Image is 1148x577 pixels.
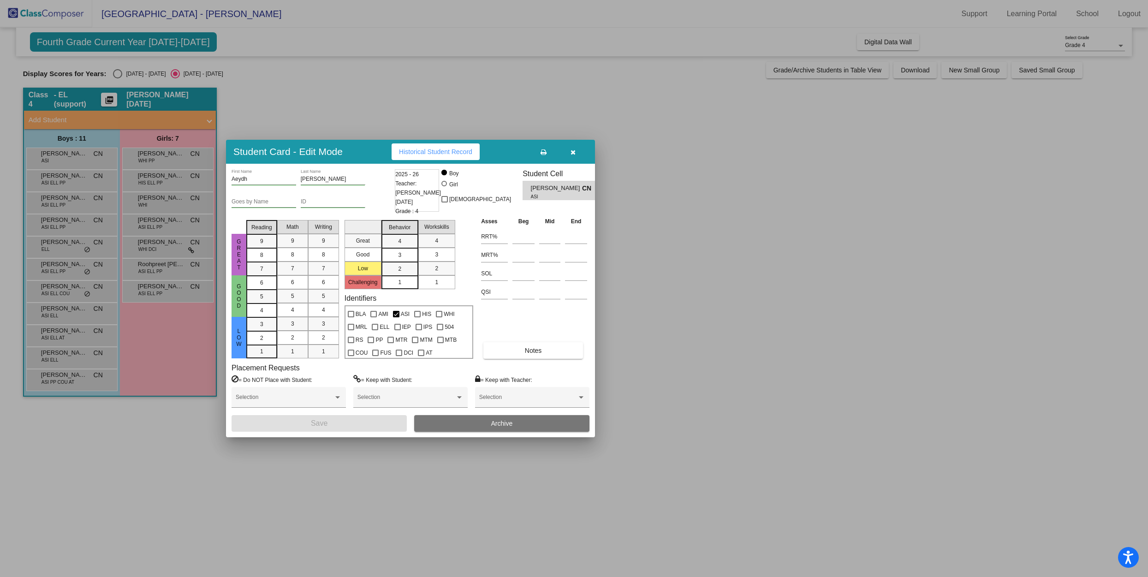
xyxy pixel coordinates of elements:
[232,363,300,372] label: Placement Requests
[353,375,412,384] label: = Keep with Student:
[232,199,296,205] input: goes by name
[395,207,418,216] span: Grade : 4
[356,309,366,320] span: BLA
[395,334,407,345] span: MTR
[435,278,438,286] span: 1
[291,237,294,245] span: 9
[380,347,391,358] span: FUS
[445,321,454,333] span: 504
[481,230,508,244] input: assessment
[582,184,595,193] span: CN
[481,267,508,280] input: assessment
[402,321,411,333] span: IEP
[444,309,454,320] span: WHI
[449,180,458,189] div: Girl
[311,419,327,427] span: Save
[322,320,325,328] span: 3
[260,306,263,315] span: 4
[398,237,401,245] span: 4
[375,334,383,345] span: PP
[424,223,449,231] span: Workskills
[322,278,325,286] span: 6
[232,375,312,384] label: = Do NOT Place with Student:
[510,216,537,226] th: Beg
[322,264,325,273] span: 7
[345,294,376,303] label: Identifiers
[322,306,325,314] span: 4
[235,328,243,347] span: Low
[291,306,294,314] span: 4
[235,283,243,309] span: Good
[286,223,299,231] span: Math
[414,415,589,432] button: Archive
[291,264,294,273] span: 7
[445,334,457,345] span: MTB
[260,347,263,356] span: 1
[404,347,413,358] span: DCI
[378,309,388,320] span: AMI
[291,320,294,328] span: 3
[481,248,508,262] input: assessment
[291,333,294,342] span: 2
[389,223,410,232] span: Behavior
[449,169,459,178] div: Boy
[449,194,511,205] span: [DEMOGRAPHIC_DATA]
[537,216,563,226] th: Mid
[233,146,343,157] h3: Student Card - Edit Mode
[401,309,410,320] span: ASI
[398,265,401,273] span: 2
[398,251,401,259] span: 3
[260,320,263,328] span: 3
[322,333,325,342] span: 2
[260,279,263,287] span: 6
[481,285,508,299] input: assessment
[479,216,510,226] th: Asses
[423,321,432,333] span: IPS
[395,179,441,207] span: Teacher: [PERSON_NAME][DATE]
[435,264,438,273] span: 2
[356,347,368,358] span: COU
[232,415,407,432] button: Save
[420,334,432,345] span: MTM
[260,251,263,259] span: 8
[435,237,438,245] span: 4
[291,278,294,286] span: 6
[235,238,243,271] span: Great
[399,148,472,155] span: Historical Student Record
[475,375,532,384] label: = Keep with Teacher:
[422,309,431,320] span: HIS
[563,216,589,226] th: End
[392,143,480,160] button: Historical Student Record
[380,321,389,333] span: ELL
[426,347,432,358] span: AT
[315,223,332,231] span: Writing
[491,420,513,427] span: Archive
[483,342,583,359] button: Notes
[260,265,263,273] span: 7
[523,169,603,178] h3: Student Cell
[260,292,263,301] span: 5
[322,292,325,300] span: 5
[322,347,325,356] span: 1
[395,170,419,179] span: 2025 - 26
[356,334,363,345] span: RS
[251,223,272,232] span: Reading
[291,347,294,356] span: 1
[531,184,582,193] span: [PERSON_NAME]
[398,278,401,286] span: 1
[260,334,263,342] span: 2
[531,193,576,200] span: ASI
[291,292,294,300] span: 5
[322,237,325,245] span: 9
[435,250,438,259] span: 3
[291,250,294,259] span: 8
[356,321,367,333] span: MRL
[322,250,325,259] span: 8
[525,347,542,354] span: Notes
[260,237,263,245] span: 9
